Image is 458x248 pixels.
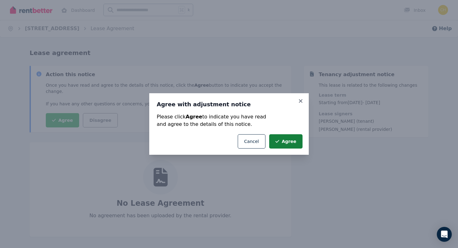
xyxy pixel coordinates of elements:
[157,113,301,128] p: Please click to indicate you have read and agree to the details of this notice.
[157,101,301,108] h3: Agree with adjustment notice
[238,134,265,149] button: Cancel
[186,114,202,120] strong: Agree
[437,227,452,242] div: Open Intercom Messenger
[269,134,303,149] button: Agree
